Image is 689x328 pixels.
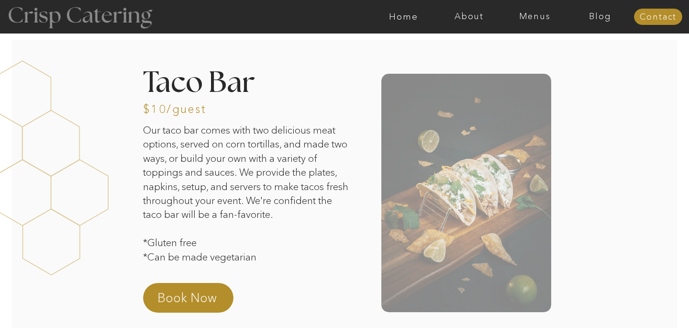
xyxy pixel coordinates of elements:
[567,12,633,22] a: Blog
[436,12,502,22] a: About
[502,12,567,22] a: Menus
[143,123,352,272] p: Our taco bar comes with two delicious meat options, served on corn tortillas, and made two ways, ...
[371,12,436,22] a: Home
[157,289,242,312] a: Book Now
[634,12,682,22] a: Contact
[143,103,198,113] h3: $10/guest
[143,69,327,94] h2: Taco Bar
